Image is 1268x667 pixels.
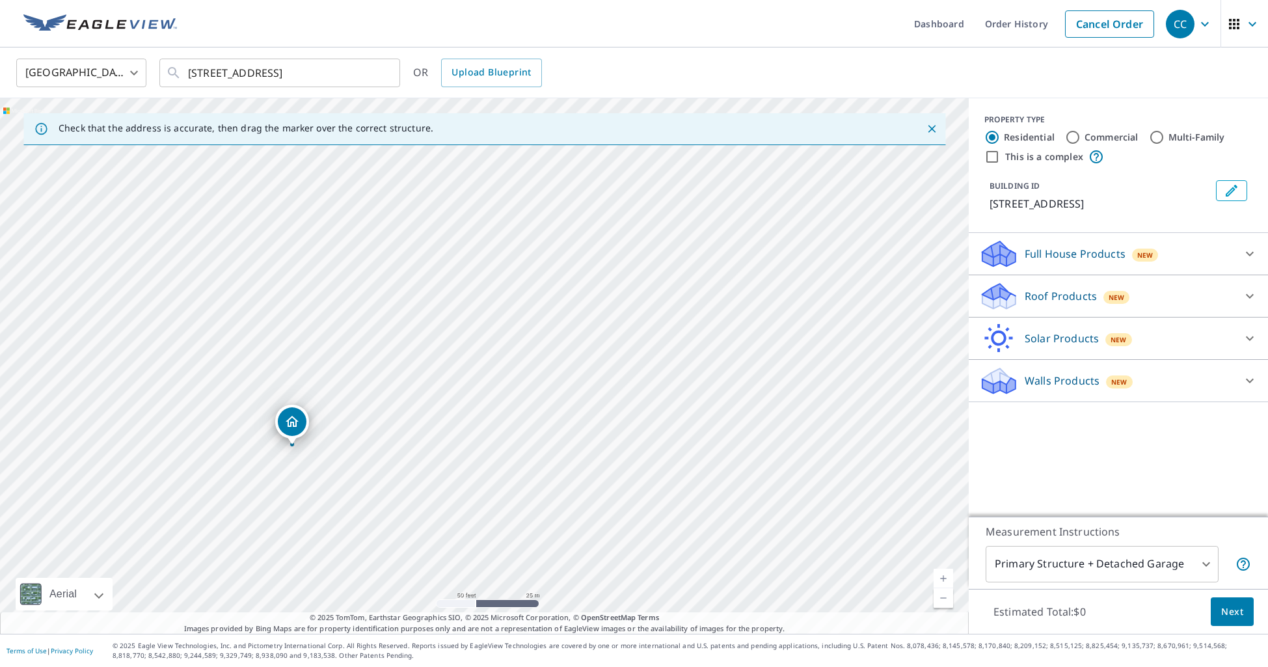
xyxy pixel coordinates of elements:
[979,280,1258,312] div: Roof ProductsNew
[413,59,542,87] div: OR
[1085,131,1139,144] label: Commercial
[1109,292,1125,303] span: New
[1211,597,1254,627] button: Next
[1065,10,1154,38] a: Cancel Order
[979,365,1258,396] div: Walls ProductsNew
[46,578,81,610] div: Aerial
[990,180,1040,191] p: BUILDING ID
[1235,556,1251,572] span: Your report will include the primary structure and a detached garage if one exists.
[452,64,531,81] span: Upload Blueprint
[51,646,93,655] a: Privacy Policy
[1025,373,1099,388] p: Walls Products
[986,524,1251,539] p: Measurement Instructions
[1005,150,1083,163] label: This is a complex
[275,405,309,445] div: Dropped pin, building 1, Residential property, 2760 Belfort Rd Jacksonville, FL 32216
[16,55,146,91] div: [GEOGRAPHIC_DATA]
[1025,288,1097,304] p: Roof Products
[1168,131,1225,144] label: Multi-Family
[7,646,47,655] a: Terms of Use
[1111,377,1127,387] span: New
[1221,604,1243,620] span: Next
[1137,250,1153,260] span: New
[16,578,113,610] div: Aerial
[310,612,659,623] span: © 2025 TomTom, Earthstar Geographics SIO, © 2025 Microsoft Corporation, ©
[441,59,541,87] a: Upload Blueprint
[983,597,1096,626] p: Estimated Total: $0
[23,14,177,34] img: EV Logo
[1025,331,1099,346] p: Solar Products
[923,120,940,137] button: Close
[984,114,1252,126] div: PROPERTY TYPE
[979,238,1258,269] div: Full House ProductsNew
[990,196,1211,211] p: [STREET_ADDRESS]
[59,122,433,134] p: Check that the address is accurate, then drag the marker over the correct structure.
[1004,131,1055,144] label: Residential
[1216,180,1247,201] button: Edit building 1
[1025,246,1126,262] p: Full House Products
[934,569,953,588] a: Current Level 19, Zoom In
[979,323,1258,354] div: Solar ProductsNew
[113,641,1261,660] p: © 2025 Eagle View Technologies, Inc. and Pictometry International Corp. All Rights Reserved. Repo...
[638,612,659,622] a: Terms
[188,55,373,91] input: Search by address or latitude-longitude
[1166,10,1194,38] div: CC
[986,546,1219,582] div: Primary Structure + Detached Garage
[1111,334,1127,345] span: New
[7,647,93,655] p: |
[934,588,953,608] a: Current Level 19, Zoom Out
[581,612,636,622] a: OpenStreetMap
